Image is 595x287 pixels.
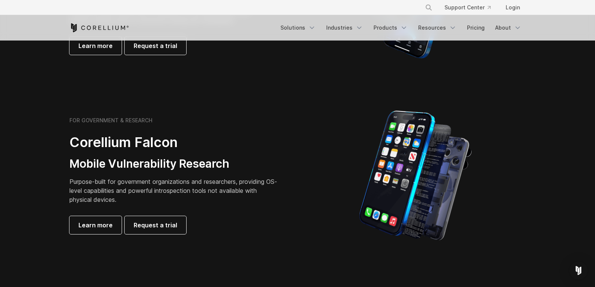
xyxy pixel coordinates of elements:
[69,216,122,234] a: Learn more
[462,21,489,35] a: Pricing
[416,1,526,14] div: Navigation Menu
[69,134,280,151] h2: Corellium Falcon
[69,23,129,32] a: Corellium Home
[369,21,412,35] a: Products
[78,41,113,50] span: Learn more
[125,37,186,55] a: Request a trial
[69,37,122,55] a: Learn more
[134,221,177,230] span: Request a trial
[69,177,280,204] p: Purpose-built for government organizations and researchers, providing OS-level capabilities and p...
[569,261,587,279] div: Open Intercom Messenger
[134,41,177,50] span: Request a trial
[276,21,320,35] a: Solutions
[438,1,497,14] a: Support Center
[422,1,435,14] button: Search
[69,117,152,124] h6: FOR GOVERNMENT & RESEARCH
[491,21,526,35] a: About
[322,21,368,35] a: Industries
[414,21,461,35] a: Resources
[125,216,186,234] a: Request a trial
[500,1,526,14] a: Login
[276,21,526,35] div: Navigation Menu
[359,110,472,241] img: iPhone model separated into the mechanics used to build the physical device.
[78,221,113,230] span: Learn more
[69,157,280,171] h3: Mobile Vulnerability Research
